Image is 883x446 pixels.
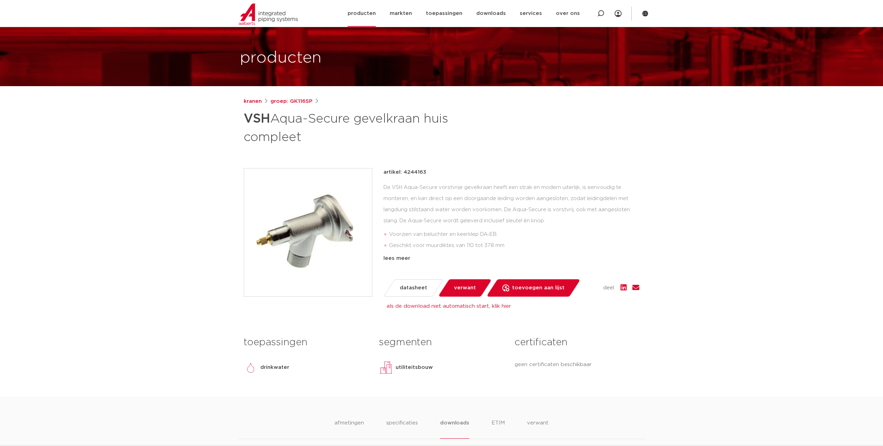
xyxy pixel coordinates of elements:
li: Voorzien van beluchter en keerklep DA-EB [389,229,639,240]
h3: toepassingen [244,336,368,349]
span: toevoegen aan lijst [512,282,565,294]
div: lees meer [383,254,639,263]
h1: Aqua-Secure gevelkraan huis compleet [244,108,505,146]
a: verwant [438,279,492,297]
p: drinkwater [260,363,289,372]
a: datasheet [383,279,444,297]
img: drinkwater [244,361,258,374]
div: De VSH Aqua-Secure vorstvrije gevelkraan heeft een strak en modern uiterlijk, is eenvoudig te mon... [383,182,639,251]
strong: VSH [244,113,270,125]
img: Product Image for VSH Aqua-Secure gevelkraan huis compleet [244,168,372,296]
li: Geschikt voor muurdiktes van 110 tot 378 mm [389,240,639,251]
a: kranen [244,97,262,106]
a: groep: GK116SP [270,97,313,106]
li: verwant [527,419,549,439]
li: downloads [440,419,469,439]
li: afmetingen [334,419,364,439]
img: utiliteitsbouw [379,361,393,374]
span: datasheet [400,282,427,294]
span: deel: [603,284,615,292]
li: specificaties [386,419,418,439]
h3: certificaten [515,336,639,349]
p: utiliteitsbouw [396,363,433,372]
span: verwant [454,282,476,294]
p: geen certificaten beschikbaar [515,361,639,369]
a: als de download niet automatisch start, klik hier [387,304,511,309]
h1: producten [240,47,322,69]
p: artikel: 4244163 [383,168,426,176]
li: ETIM [492,419,505,439]
h3: segmenten [379,336,504,349]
